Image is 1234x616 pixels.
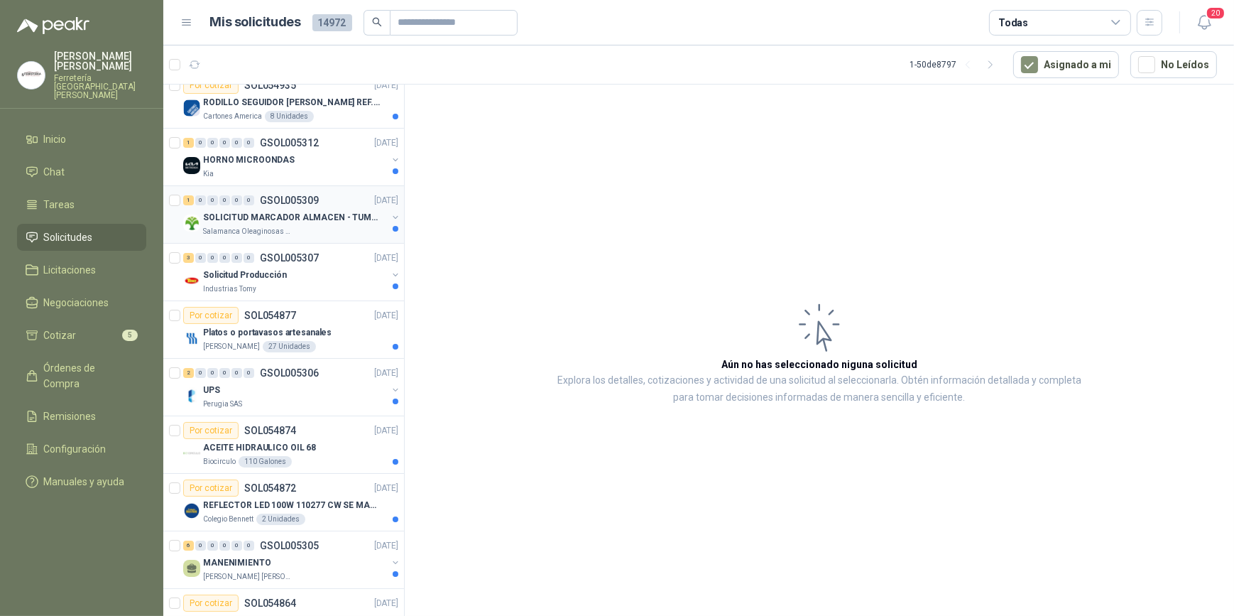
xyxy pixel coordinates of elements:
p: Perugia SAS [203,399,242,410]
p: [DATE] [374,252,398,265]
img: Company Logo [183,157,200,174]
p: GSOL005309 [260,195,319,205]
div: 0 [231,195,242,205]
p: [DATE] [374,597,398,610]
div: 0 [219,195,230,205]
a: Inicio [17,126,146,153]
img: Company Logo [183,387,200,404]
p: GSOL005306 [260,368,319,378]
p: Industrias Tomy [203,283,256,295]
button: Asignado a mi [1013,51,1119,78]
a: Cotizar5 [17,322,146,349]
a: 1 0 0 0 0 0 GSOL005312[DATE] Company LogoHORNO MICROONDASKia [183,134,401,180]
div: 0 [219,253,230,263]
div: 2 Unidades [256,514,305,525]
button: 20 [1191,10,1217,36]
div: 0 [195,541,206,551]
a: 2 0 0 0 0 0 GSOL005306[DATE] Company LogoUPSPerugia SAS [183,364,401,410]
p: [DATE] [374,194,398,207]
p: [DATE] [374,79,398,92]
p: Cartones America [203,111,262,122]
button: No Leídos [1130,51,1217,78]
img: Company Logo [183,445,200,462]
p: GSOL005307 [260,253,319,263]
div: 0 [207,368,218,378]
p: [DATE] [374,424,398,438]
span: Inicio [44,131,67,147]
div: 1 [183,138,194,148]
span: 5 [122,330,138,341]
a: Solicitudes [17,224,146,251]
p: [DATE] [374,309,398,323]
div: 3 [183,253,194,263]
p: REFLECTOR LED 100W 110277 CW SE MARCA: PILA BY PHILIPS [203,499,380,512]
div: Todas [998,15,1028,31]
div: 0 [231,138,242,148]
span: 20 [1206,6,1225,20]
div: Por cotizar [183,595,239,612]
h3: Aún no has seleccionado niguna solicitud [721,357,917,372]
a: 3 0 0 0 0 0 GSOL005307[DATE] Company LogoSolicitud ProducciónIndustrias Tomy [183,249,401,295]
a: Configuración [17,436,146,463]
p: GSOL005305 [260,541,319,551]
a: Negociaciones [17,289,146,316]
a: Manuales y ayuda [17,468,146,495]
p: Solicitud Producción [203,269,287,282]
span: search [372,17,382,27]
img: Company Logo [183,99,200,117]
a: 1 0 0 0 0 0 GSOL005309[DATE] Company LogoSOLICITUD MARCADOR ALMACEN - TUMACOSalamanca Oleaginosas... [183,192,401,237]
span: Tareas [44,197,75,212]
p: RODILLO SEGUIDOR [PERSON_NAME] REF. NATV-17-PPA [PERSON_NAME] [203,96,380,109]
p: Colegio Bennett [203,514,253,525]
p: Biocirculo [203,456,236,468]
div: 110 Galones [239,456,292,468]
p: Kia [203,168,214,180]
p: Salamanca Oleaginosas SAS [203,226,293,237]
div: 0 [207,541,218,551]
p: [DATE] [374,482,398,495]
span: Chat [44,164,65,180]
img: Company Logo [183,502,200,519]
p: Explora los detalles, cotizaciones y actividad de una solicitud al seleccionarla. Obtén informaci... [547,372,1092,406]
div: Por cotizar [183,307,239,324]
p: SOL054877 [244,310,296,320]
p: HORNO MICROONDAS [203,153,295,167]
p: [PERSON_NAME] [203,341,260,352]
p: Platos o portavasos artesanales [203,326,332,340]
p: GSOL005312 [260,138,319,148]
a: Por cotizarSOL054935[DATE] Company LogoRODILLO SEGUIDOR [PERSON_NAME] REF. NATV-17-PPA [PERSON_NA... [163,71,404,129]
div: 0 [207,253,218,263]
div: 0 [231,541,242,551]
div: 2 [183,368,194,378]
div: 0 [244,195,254,205]
p: SOL054864 [244,598,296,608]
p: Ferretería [GEOGRAPHIC_DATA][PERSON_NAME] [54,74,146,99]
p: [DATE] [374,539,398,553]
div: 0 [244,541,254,551]
span: 14972 [312,14,352,31]
img: Company Logo [18,62,45,89]
div: 0 [195,138,206,148]
p: [PERSON_NAME] [PERSON_NAME] [203,571,293,583]
a: Órdenes de Compra [17,355,146,397]
a: Por cotizarSOL054872[DATE] Company LogoREFLECTOR LED 100W 110277 CW SE MARCA: PILA BY PHILIPSCole... [163,474,404,531]
img: Company Logo [183,215,200,232]
span: Licitaciones [44,262,97,278]
h1: Mis solicitudes [210,12,301,33]
a: Chat [17,158,146,185]
div: 0 [195,195,206,205]
div: Por cotizar [183,77,239,94]
div: 0 [231,253,242,263]
div: Por cotizar [183,480,239,497]
p: UPS [203,384,220,397]
a: 6 0 0 0 0 0 GSOL005305[DATE] MANENIMIENTO[PERSON_NAME] [PERSON_NAME] [183,537,401,583]
div: 1 [183,195,194,205]
img: Company Logo [183,272,200,289]
div: 27 Unidades [263,341,316,352]
a: Por cotizarSOL054874[DATE] Company LogoACEITE HIDRAULICO OIL 68Biocirculo110 Galones [163,416,404,474]
p: ACEITE HIDRAULICO OIL 68 [203,441,316,455]
a: Tareas [17,191,146,218]
p: [PERSON_NAME] [PERSON_NAME] [54,51,146,71]
img: Logo peakr [17,17,89,34]
span: Remisiones [44,409,97,424]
